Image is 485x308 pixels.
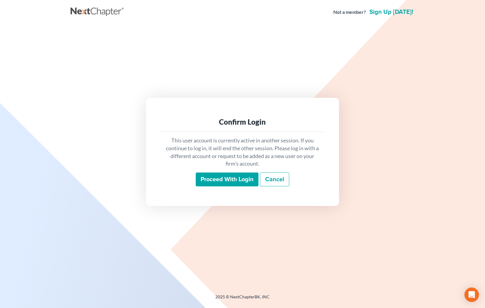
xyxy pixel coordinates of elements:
div: Open Intercom Messenger [464,288,479,302]
a: Cancel [260,173,289,186]
div: Confirm Login [165,117,320,127]
a: Sign up [DATE]! [368,9,414,15]
input: Proceed with login [196,173,258,186]
div: 2025 © NextChapterBK, INC [71,294,414,305]
strong: Not a member? [333,9,366,16]
p: This user account is currently active in another session. If you continue to log in, it will end ... [165,137,320,168]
